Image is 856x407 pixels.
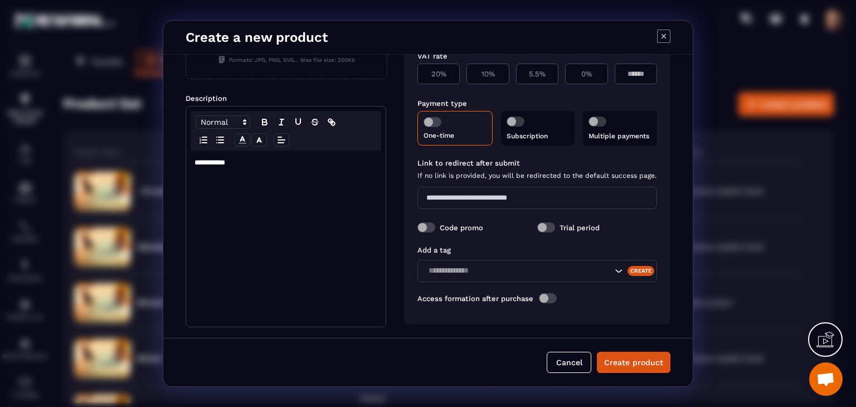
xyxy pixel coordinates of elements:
p: One-time [424,132,487,139]
p: 0% [571,70,601,78]
a: Mở cuộc trò chuyện [809,362,843,396]
p: 20% [424,70,454,78]
label: Access formation after purchase [417,294,533,303]
label: Trial period [560,224,600,232]
p: 10% [473,70,503,78]
button: Cancel [547,352,591,373]
div: Create [628,266,655,276]
label: Link to redirect after submit [417,159,657,167]
span: If no link is provided, you will be redirected to the default success page. [417,172,657,180]
input: Search for option [425,265,612,277]
label: Add a tag [417,246,451,254]
button: Create product [597,352,670,373]
label: Code promo [440,224,483,232]
span: Formats: JPG, PNG, SVG... Max file size: 200Kb [218,56,355,64]
label: Description [186,94,227,103]
p: 5.5% [522,70,552,78]
label: Payment type [417,99,467,108]
p: Multiple payments [588,132,651,140]
label: VAT rate [417,52,448,60]
div: Search for option [417,260,657,282]
p: Subscription [507,132,570,140]
h4: Create a new product [186,30,328,45]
